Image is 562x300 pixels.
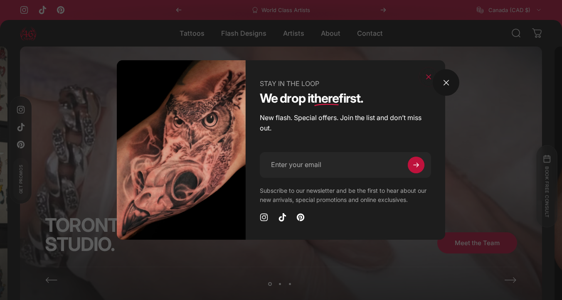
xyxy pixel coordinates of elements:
[260,113,431,134] p: New flash. Special offers. Join the list and don’t miss out.
[117,60,246,240] img: black and grey realism tattoo of an owl and skull done at 46 tattoo toronto
[314,92,339,104] em: here
[419,67,439,87] button: Close
[408,157,424,173] button: Subscribe
[260,92,431,104] h1: We drop it first.
[260,79,431,89] p: STAY IN THE LOOP
[260,186,431,205] p: Subscribe to our newsletter and be the first to hear about our new arrivals, special promotions a...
